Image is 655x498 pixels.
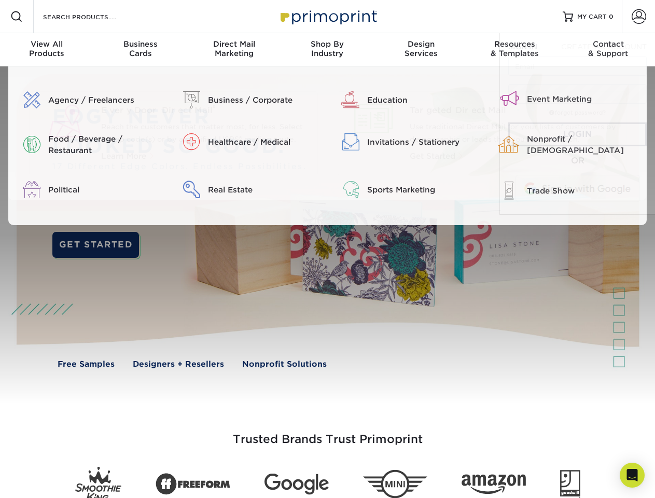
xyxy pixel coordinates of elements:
a: BusinessCards [93,33,187,66]
span: Resources [468,39,561,49]
div: OR [508,155,647,167]
input: SEARCH PRODUCTS..... [42,10,143,23]
span: Business [93,39,187,49]
span: 0 [609,13,614,20]
div: Open Intercom Messenger [620,463,645,488]
div: & Templates [468,39,561,58]
span: Direct Mail [187,39,281,49]
div: Cards [93,39,187,58]
a: Shop ByIndustry [281,33,374,66]
a: Direct MailMarketing [187,33,281,66]
span: Shop By [281,39,374,49]
img: Google [264,474,329,495]
a: Resources& Templates [468,33,561,66]
span: SIGN IN [508,43,537,51]
span: CREATE AN ACCOUNT [561,43,647,51]
span: Design [374,39,468,49]
img: Amazon [462,475,526,494]
a: DesignServices [374,33,468,66]
a: Login [508,122,647,146]
span: MY CART [577,12,607,21]
input: Email [508,56,647,76]
a: forgot password? [549,109,606,116]
h3: Trusted Brands Trust Primoprint [24,408,631,459]
div: Services [374,39,468,58]
img: Goodwill [560,470,580,498]
img: Primoprint [276,5,380,27]
div: Marketing [187,39,281,58]
div: Industry [281,39,374,58]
